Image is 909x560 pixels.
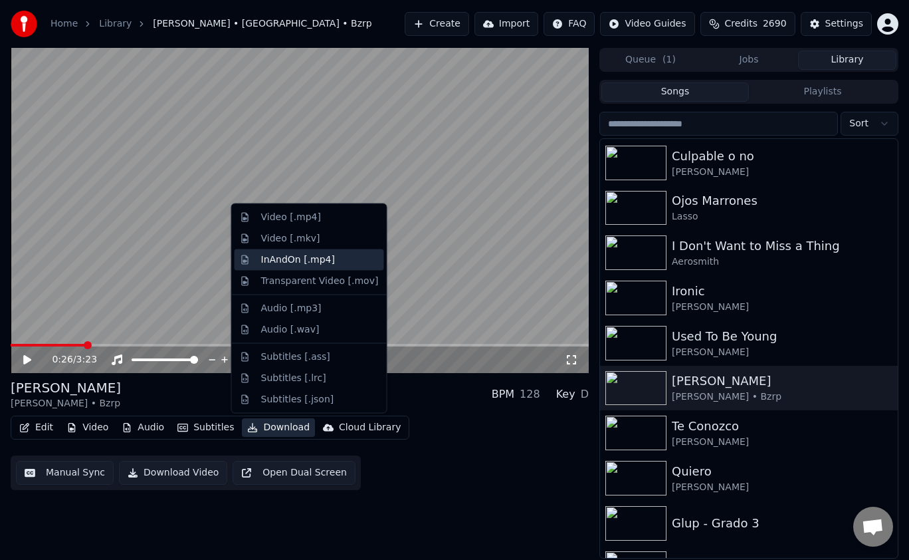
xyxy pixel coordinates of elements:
[825,17,863,31] div: Settings
[14,418,58,437] button: Edit
[520,386,540,402] div: 128
[76,353,97,366] span: 3:23
[672,210,892,223] div: Lasso
[700,12,795,36] button: Credits2690
[405,12,469,36] button: Create
[556,386,575,402] div: Key
[725,17,757,31] span: Credits
[261,392,334,406] div: Subtitles [.json]
[233,461,355,485] button: Open Dual Screen
[11,11,37,37] img: youka
[261,231,320,245] div: Video [.mkv]
[261,274,379,287] div: Transparent Video [.mov]
[99,17,132,31] a: Library
[16,461,114,485] button: Manual Sync
[672,372,892,390] div: [PERSON_NAME]
[261,253,336,266] div: InAndOn [.mp4]
[11,378,121,397] div: [PERSON_NAME]
[672,390,892,404] div: [PERSON_NAME] • Bzrp
[662,53,676,67] span: ( 1 )
[853,507,893,547] div: Open chat
[672,282,892,301] div: Ironic
[672,514,892,533] div: Glup - Grado 3
[672,192,892,210] div: Ojos Marrones
[672,346,892,359] div: [PERSON_NAME]
[601,51,700,70] button: Queue
[672,255,892,269] div: Aerosmith
[700,51,798,70] button: Jobs
[672,166,892,179] div: [PERSON_NAME]
[116,418,169,437] button: Audio
[11,397,121,410] div: [PERSON_NAME] • Bzrp
[242,418,315,437] button: Download
[763,17,787,31] span: 2690
[798,51,896,70] button: Library
[52,353,72,366] span: 0:26
[261,301,322,315] div: Audio [.mp3]
[849,117,868,130] span: Sort
[601,82,749,102] button: Songs
[261,211,321,224] div: Video [.mp4]
[61,418,114,437] button: Video
[261,350,330,363] div: Subtitles [.ass]
[339,421,401,434] div: Cloud Library
[50,17,372,31] nav: breadcrumb
[492,386,514,402] div: BPM
[600,12,694,36] button: Video Guides
[672,417,892,436] div: Te Conozco
[672,301,892,314] div: [PERSON_NAME]
[801,12,872,36] button: Settings
[261,323,320,336] div: Audio [.wav]
[52,353,84,366] div: /
[672,462,892,481] div: Quiero
[672,327,892,346] div: Used To Be Young
[672,147,892,166] div: Culpable o no
[119,461,227,485] button: Download Video
[153,17,371,31] span: [PERSON_NAME] • [GEOGRAPHIC_DATA] • Bzrp
[172,418,239,437] button: Subtitles
[50,17,78,31] a: Home
[544,12,595,36] button: FAQ
[672,436,892,449] div: [PERSON_NAME]
[581,386,589,402] div: D
[474,12,538,36] button: Import
[672,237,892,255] div: I Don't Want to Miss a Thing
[261,371,326,384] div: Subtitles [.lrc]
[672,481,892,494] div: [PERSON_NAME]
[749,82,896,102] button: Playlists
